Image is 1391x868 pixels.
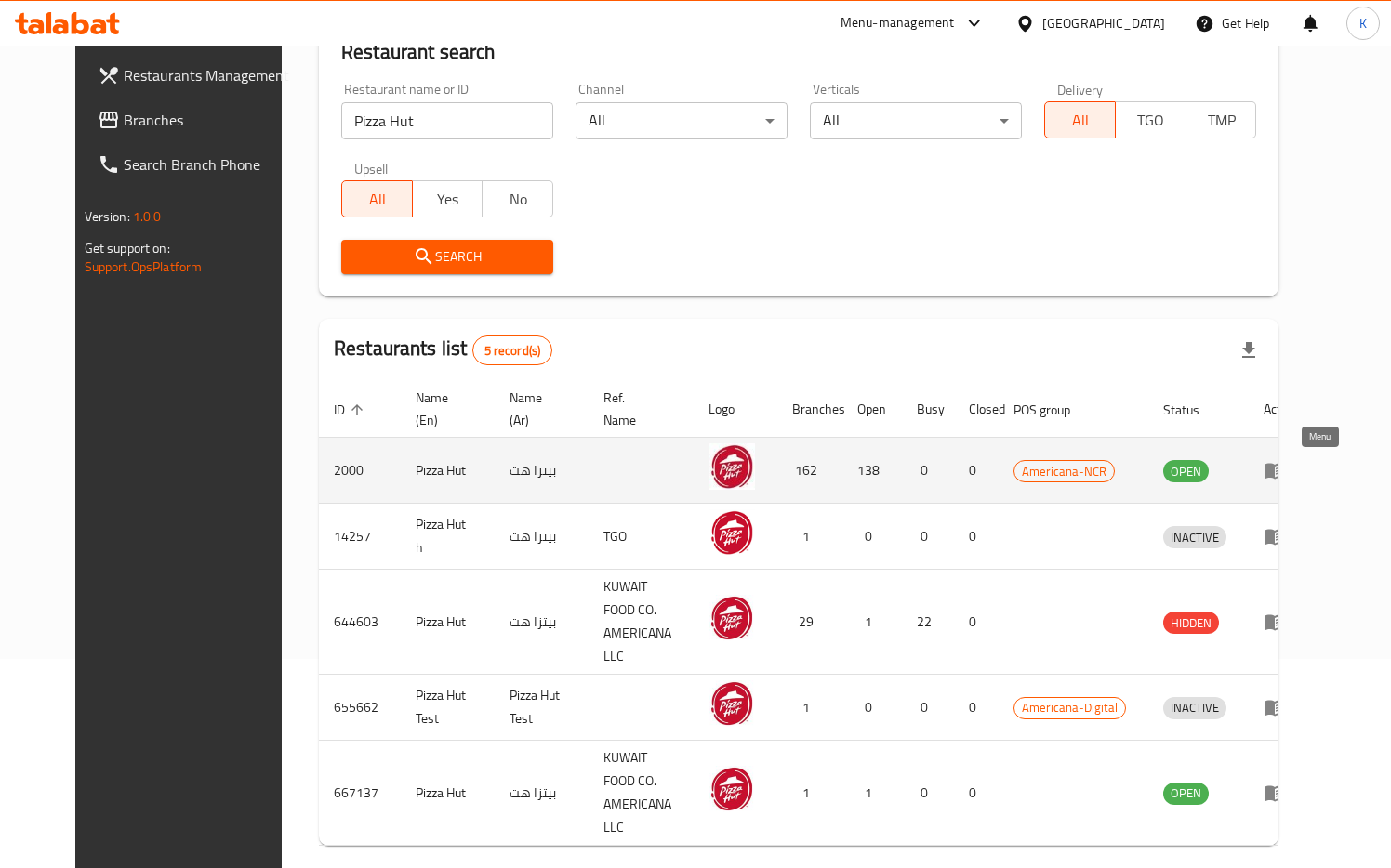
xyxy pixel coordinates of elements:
h2: Restaurant search [341,38,1256,66]
td: Pizza Hut [401,570,495,675]
button: Yes [412,180,484,217]
div: Menu-management [841,12,955,34]
label: Upsell [354,162,389,175]
td: 667137 [319,741,401,846]
span: Search [356,245,538,269]
td: 0 [902,438,954,504]
div: All [810,102,1022,139]
input: Search for restaurant name or ID.. [341,102,553,139]
img: Pizza Hut h [709,509,755,556]
td: 1 [842,741,902,846]
td: 1 [842,570,902,675]
span: Restaurants Management [124,64,293,86]
td: 655662 [319,675,401,741]
td: 14257 [319,504,401,570]
a: Restaurants Management [83,53,308,98]
button: TGO [1115,101,1186,138]
td: Pizza Hut Test [401,675,495,741]
td: Pizza Hut [401,741,495,846]
td: 0 [902,504,954,570]
img: Pizza Hut [709,766,755,812]
span: OPEN [1163,783,1209,804]
span: Name (En) [416,387,472,431]
td: Pizza Hut [401,438,495,504]
button: TMP [1186,101,1257,138]
th: Action [1249,381,1313,438]
span: 1.0.0 [133,204,162,229]
span: OPEN [1163,461,1209,482]
td: Pizza Hut h [401,504,495,570]
div: Menu [1264,782,1298,804]
th: Open [842,381,902,438]
th: Closed [954,381,999,438]
td: 0 [902,675,954,741]
a: Branches [83,98,308,142]
td: 0 [842,675,902,741]
div: Export file [1226,328,1271,373]
td: 22 [902,570,954,675]
span: INACTIVE [1163,697,1226,718]
td: 162 [777,438,842,504]
td: 0 [954,438,999,504]
span: Branches [124,109,293,131]
td: 29 [777,570,842,675]
td: 0 [842,504,902,570]
button: No [482,180,553,217]
label: Delivery [1057,83,1104,96]
div: Total records count [472,335,553,365]
span: K [1359,13,1367,33]
th: Busy [902,381,954,438]
td: 1 [777,675,842,741]
span: POS group [1013,399,1094,421]
div: OPEN [1163,783,1209,805]
span: 5 record(s) [473,342,552,360]
span: Version: [85,204,130,229]
th: Logo [694,381,777,438]
button: All [341,180,413,217]
img: Pizza Hut Test [709,680,755,727]
div: HIDDEN [1163,612,1219,634]
td: 0 [902,741,954,846]
span: Americana-Digital [1014,697,1125,718]
img: Pizza Hut [709,595,755,641]
span: Get support on: [85,236,170,260]
span: Ref. Name [603,387,671,431]
td: KUWAIT FOOD CO. AMERICANA LLC [589,741,694,846]
td: 1 [777,504,842,570]
span: Americana-NCR [1014,461,1114,482]
div: INACTIVE [1163,697,1226,719]
div: OPEN [1163,460,1209,482]
td: 2000 [319,438,401,504]
span: Status [1163,399,1224,421]
img: Pizza Hut [709,443,755,490]
td: بيتزا هت [495,504,589,570]
td: 0 [954,741,999,846]
span: INACTIVE [1163,527,1226,548]
span: No [490,186,546,213]
table: enhanced table [319,381,1313,846]
td: 644603 [319,570,401,675]
td: 0 [954,504,999,570]
button: All [1044,101,1116,138]
td: 0 [954,570,999,675]
span: TGO [1123,107,1179,134]
span: HIDDEN [1163,612,1219,634]
span: Name (Ar) [510,387,566,431]
td: بيتزا هت [495,741,589,846]
td: 138 [842,438,902,504]
span: TMP [1194,107,1250,134]
button: Search [341,240,553,274]
td: 0 [954,675,999,741]
span: All [350,186,405,213]
a: Search Branch Phone [83,142,308,187]
td: بيتزا هت [495,438,589,504]
h2: Restaurants list [334,335,552,365]
td: KUWAIT FOOD CO. AMERICANA LLC [589,570,694,675]
td: Pizza Hut Test [495,675,589,741]
th: Branches [777,381,842,438]
div: [GEOGRAPHIC_DATA] [1042,13,1165,33]
div: INACTIVE [1163,526,1226,548]
td: بيتزا هت [495,570,589,675]
td: TGO [589,504,694,570]
span: ID [334,399,369,421]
